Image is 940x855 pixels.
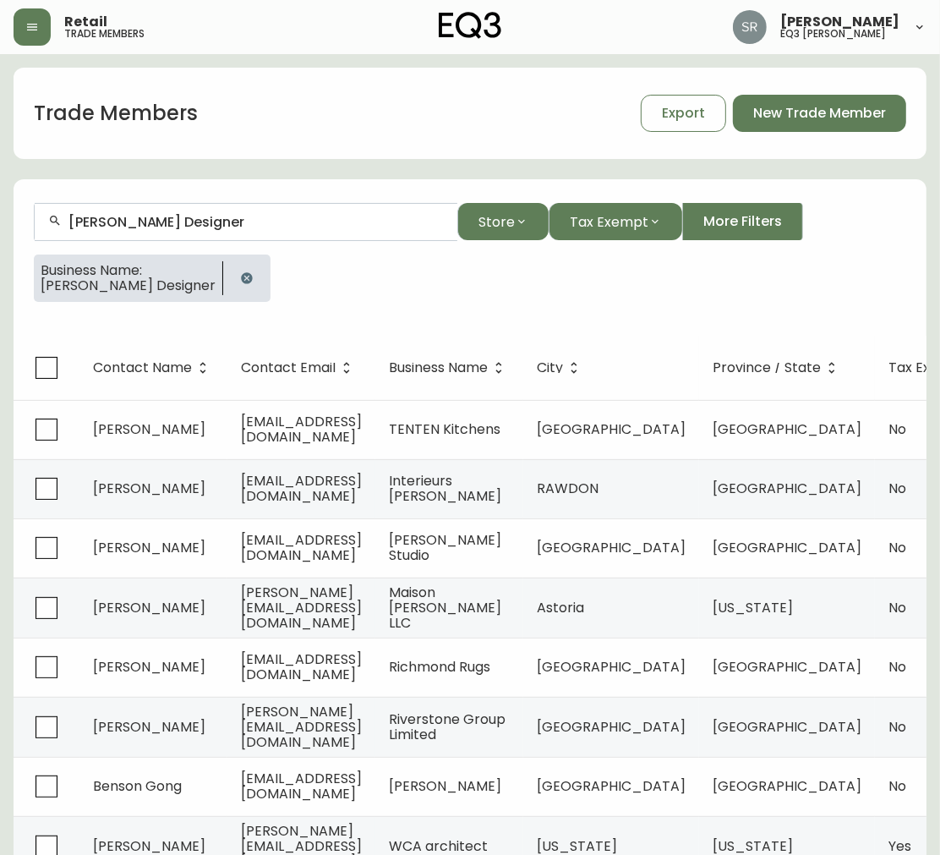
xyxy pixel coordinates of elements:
span: New Trade Member [753,104,886,123]
span: Astoria [537,598,584,617]
img: logo [439,12,501,39]
span: No [888,776,906,796]
span: [EMAIL_ADDRESS][DOMAIN_NAME] [241,530,362,565]
span: [PERSON_NAME] [389,776,501,796]
span: No [888,538,906,557]
span: Business Name [389,363,488,373]
span: Contact Name [93,363,192,373]
span: [PERSON_NAME] Studio [389,530,501,565]
span: [GEOGRAPHIC_DATA] [713,717,861,737]
span: Province / State [713,363,821,373]
span: City [537,363,563,373]
span: Riverstone Group Limited [389,710,506,744]
span: [GEOGRAPHIC_DATA] [537,657,686,677]
span: Export [662,104,705,123]
span: [PERSON_NAME][EMAIL_ADDRESS][DOMAIN_NAME] [241,583,362,633]
span: [GEOGRAPHIC_DATA] [713,776,861,796]
span: [PERSON_NAME] [93,598,205,617]
span: [PERSON_NAME] [93,479,205,498]
span: Province / State [713,360,843,375]
span: [GEOGRAPHIC_DATA] [537,717,686,737]
span: No [888,419,906,439]
span: Contact Email [241,360,358,375]
span: Store [478,211,515,233]
span: [PERSON_NAME] [93,657,205,677]
h5: trade members [64,29,145,39]
span: Contact Name [93,360,214,375]
span: More Filters [703,212,782,231]
span: [GEOGRAPHIC_DATA] [713,657,861,677]
button: Store [457,203,549,240]
span: No [888,479,906,498]
span: [GEOGRAPHIC_DATA] [713,479,861,498]
span: [PERSON_NAME] Designer [41,278,216,293]
span: Benson Gong [93,776,182,796]
span: [PERSON_NAME] [93,538,205,557]
button: More Filters [682,203,803,240]
input: Search [68,214,444,230]
span: No [888,657,906,677]
span: Contact Email [241,363,336,373]
span: Business Name [389,360,510,375]
h1: Trade Members [34,99,198,128]
span: [PERSON_NAME] [93,419,205,439]
span: [EMAIL_ADDRESS][DOMAIN_NAME] [241,769,362,803]
h5: eq3 [PERSON_NAME] [780,29,886,39]
span: Richmond Rugs [389,657,490,677]
span: [GEOGRAPHIC_DATA] [537,538,686,557]
span: [US_STATE] [713,598,793,617]
span: [GEOGRAPHIC_DATA] [537,776,686,796]
button: Export [641,95,726,132]
span: Business Name: [41,263,216,278]
span: [EMAIL_ADDRESS][DOMAIN_NAME] [241,471,362,506]
span: [PERSON_NAME] [93,717,205,737]
span: Maison [PERSON_NAME] LLC [389,583,501,633]
span: [GEOGRAPHIC_DATA] [713,538,861,557]
span: [EMAIL_ADDRESS][DOMAIN_NAME] [241,649,362,684]
span: [PERSON_NAME][EMAIL_ADDRESS][DOMAIN_NAME] [241,702,362,752]
span: No [888,598,906,617]
span: No [888,717,906,737]
span: [GEOGRAPHIC_DATA] [713,419,861,439]
span: Retail [64,15,107,29]
span: [GEOGRAPHIC_DATA] [537,419,686,439]
img: ecb3b61e70eec56d095a0ebe26764225 [733,10,767,44]
span: City [537,360,585,375]
span: Tax Exempt [570,211,648,233]
button: Tax Exempt [549,203,682,240]
button: New Trade Member [733,95,906,132]
span: [PERSON_NAME] [780,15,899,29]
span: TENTEN Kitchens [389,419,500,439]
span: Interieurs [PERSON_NAME] [389,471,501,506]
span: [EMAIL_ADDRESS][DOMAIN_NAME] [241,412,362,447]
span: RAWDON [537,479,598,498]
